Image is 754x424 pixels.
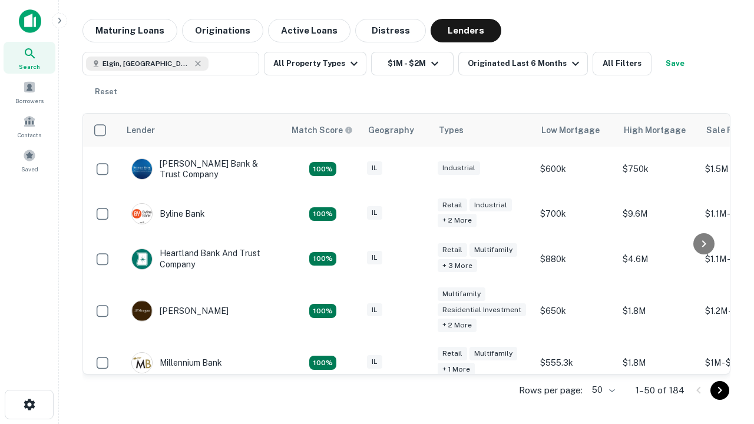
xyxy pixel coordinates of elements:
[636,383,684,397] p: 1–50 of 184
[624,123,686,137] div: High Mortgage
[617,340,699,385] td: $1.8M
[4,42,55,74] a: Search
[438,161,480,175] div: Industrial
[534,191,617,236] td: $700k
[132,301,152,321] img: picture
[438,243,467,257] div: Retail
[285,114,361,147] th: Capitalize uses an advanced AI algorithm to match your search with the best lender. The match sco...
[120,114,285,147] th: Lender
[541,123,600,137] div: Low Mortgage
[82,19,177,42] button: Maturing Loans
[617,236,699,281] td: $4.6M
[367,355,382,369] div: IL
[21,164,38,174] span: Saved
[438,347,467,360] div: Retail
[367,206,382,220] div: IL
[695,292,754,349] iframe: Chat Widget
[132,249,152,269] img: picture
[361,114,432,147] th: Geography
[438,287,485,301] div: Multifamily
[309,356,336,370] div: Matching Properties: 16, hasApolloMatch: undefined
[292,124,350,137] h6: Match Score
[132,159,152,179] img: picture
[534,340,617,385] td: $555.3k
[431,19,501,42] button: Lenders
[131,352,222,373] div: Millennium Bank
[131,248,273,269] div: Heartland Bank And Trust Company
[102,58,191,69] span: Elgin, [GEOGRAPHIC_DATA], [GEOGRAPHIC_DATA]
[309,252,336,266] div: Matching Properties: 19, hasApolloMatch: undefined
[367,251,382,264] div: IL
[15,96,44,105] span: Borrowers
[371,52,454,75] button: $1M - $2M
[534,147,617,191] td: $600k
[182,19,263,42] button: Originations
[355,19,426,42] button: Distress
[438,303,526,317] div: Residential Investment
[132,353,152,373] img: picture
[132,204,152,224] img: picture
[458,52,588,75] button: Originated Last 6 Months
[534,236,617,281] td: $880k
[367,161,382,175] div: IL
[4,76,55,108] a: Borrowers
[710,381,729,400] button: Go to next page
[519,383,583,397] p: Rows per page:
[131,300,229,322] div: [PERSON_NAME]
[292,124,353,137] div: Capitalize uses an advanced AI algorithm to match your search with the best lender. The match sco...
[469,198,512,212] div: Industrial
[268,19,350,42] button: Active Loans
[593,52,652,75] button: All Filters
[469,347,517,360] div: Multifamily
[534,281,617,341] td: $650k
[367,303,382,317] div: IL
[439,123,464,137] div: Types
[368,123,414,137] div: Geography
[309,162,336,176] div: Matching Properties: 28, hasApolloMatch: undefined
[131,203,205,224] div: Byline Bank
[309,304,336,318] div: Matching Properties: 24, hasApolloMatch: undefined
[4,144,55,176] a: Saved
[438,259,477,273] div: + 3 more
[432,114,534,147] th: Types
[617,281,699,341] td: $1.8M
[438,214,477,227] div: + 2 more
[309,207,336,221] div: Matching Properties: 18, hasApolloMatch: undefined
[87,80,125,104] button: Reset
[438,363,475,376] div: + 1 more
[19,9,41,33] img: capitalize-icon.png
[656,52,694,75] button: Save your search to get updates of matches that match your search criteria.
[127,123,155,137] div: Lender
[617,191,699,236] td: $9.6M
[18,130,41,140] span: Contacts
[264,52,366,75] button: All Property Types
[438,198,467,212] div: Retail
[617,147,699,191] td: $750k
[4,110,55,142] a: Contacts
[468,57,583,71] div: Originated Last 6 Months
[617,114,699,147] th: High Mortgage
[19,62,40,71] span: Search
[587,382,617,399] div: 50
[131,158,273,180] div: [PERSON_NAME] Bank & Trust Company
[438,319,477,332] div: + 2 more
[534,114,617,147] th: Low Mortgage
[469,243,517,257] div: Multifamily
